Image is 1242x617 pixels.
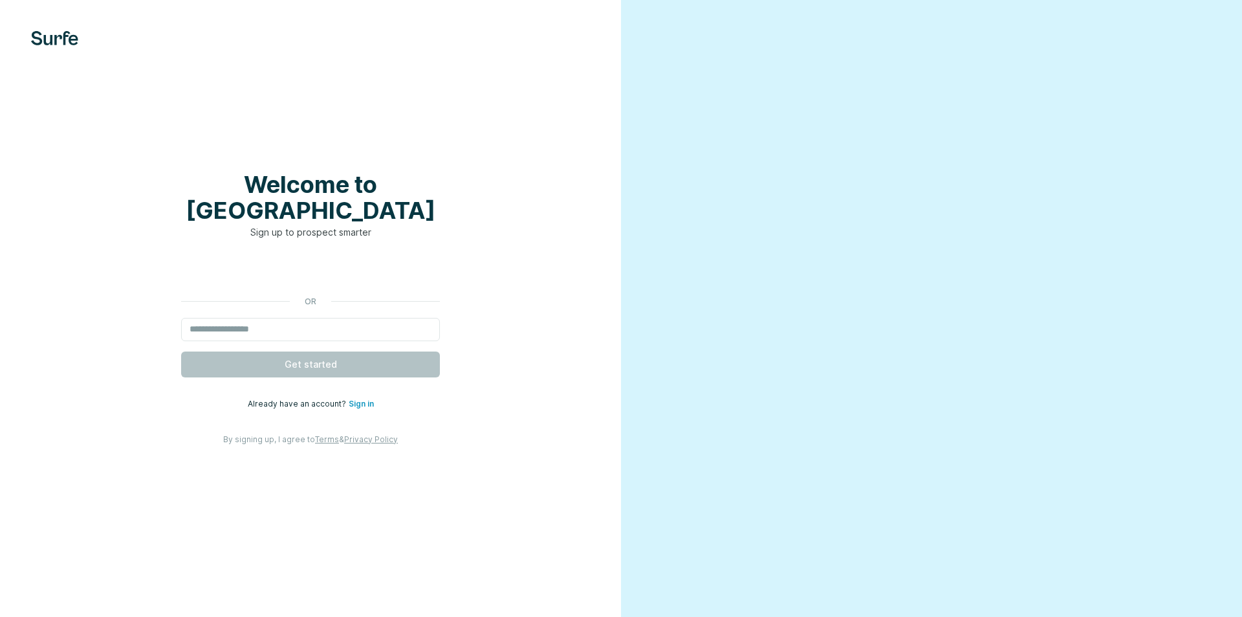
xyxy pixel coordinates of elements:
img: Surfe's logo [31,31,78,45]
h1: Welcome to [GEOGRAPHIC_DATA] [181,172,440,223]
p: or [290,296,331,308]
a: Sign in [349,399,374,409]
a: Terms [315,434,339,444]
span: Already have an account? [248,399,349,409]
a: Privacy Policy [344,434,398,444]
p: Sign up to prospect smarter [181,226,440,239]
iframe: Sign in with Google Button [175,258,446,287]
span: By signing up, I agree to & [223,434,398,444]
